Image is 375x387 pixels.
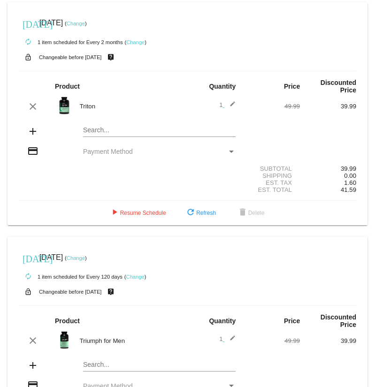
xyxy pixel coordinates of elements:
mat-icon: autorenew [23,37,34,48]
mat-icon: add [27,126,38,137]
mat-icon: live_help [105,286,116,298]
button: Resume Schedule [101,205,174,221]
span: Refresh [185,210,216,216]
small: ( ) [124,39,146,45]
span: 1 [219,101,236,108]
div: 39.99 [300,165,356,172]
small: Changeable before [DATE] [39,54,102,60]
div: Est. Tax [244,179,300,186]
div: Subtotal [244,165,300,172]
mat-icon: add [27,360,38,371]
mat-icon: [DATE] [23,18,34,29]
mat-select: Payment Method [83,148,236,155]
mat-icon: clear [27,335,38,346]
span: Payment Method [83,148,133,155]
strong: Price [284,317,300,325]
div: Triumph for Men [75,337,188,344]
a: Change [67,255,85,261]
strong: Quantity [209,83,236,90]
mat-icon: lock_open [23,51,34,63]
mat-icon: credit_card [27,145,38,157]
mat-icon: lock_open [23,286,34,298]
small: ( ) [65,255,87,261]
strong: Price [284,83,300,90]
strong: Discounted Price [321,79,356,94]
img: Image-1-Carousel-Triton-Transp.png [55,96,74,115]
mat-icon: edit [224,335,236,346]
small: Changeable before [DATE] [39,289,102,295]
small: 1 item scheduled for Every 2 months [19,39,123,45]
mat-icon: live_help [105,51,116,63]
small: ( ) [65,21,87,26]
mat-icon: delete [237,207,248,219]
img: Image-1-Triumph_carousel-front-transp.png [55,331,74,349]
strong: Product [55,83,80,90]
strong: Quantity [209,317,236,325]
div: 39.99 [300,337,356,344]
small: ( ) [124,274,146,280]
mat-icon: play_arrow [109,207,120,219]
div: 49.99 [244,103,300,110]
button: Refresh [177,205,223,221]
span: 1.60 [344,179,356,186]
strong: Discounted Price [321,313,356,328]
small: 1 item scheduled for Every 120 days [19,274,122,280]
span: 1 [219,335,236,342]
div: Est. Total [244,186,300,193]
mat-icon: refresh [185,207,196,219]
input: Search... [83,127,236,134]
span: 0.00 [344,172,356,179]
button: Delete [230,205,272,221]
a: Change [126,274,145,280]
mat-icon: autorenew [23,271,34,282]
span: Resume Schedule [109,210,166,216]
mat-icon: clear [27,101,38,112]
strong: Product [55,317,80,325]
mat-icon: edit [224,101,236,112]
div: 49.99 [244,337,300,344]
input: Search... [83,361,236,369]
span: 41.59 [341,186,356,193]
a: Change [126,39,145,45]
div: 39.99 [300,103,356,110]
a: Change [67,21,85,26]
div: Shipping [244,172,300,179]
mat-icon: [DATE] [23,252,34,264]
span: Delete [237,210,265,216]
div: Triton [75,103,188,110]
